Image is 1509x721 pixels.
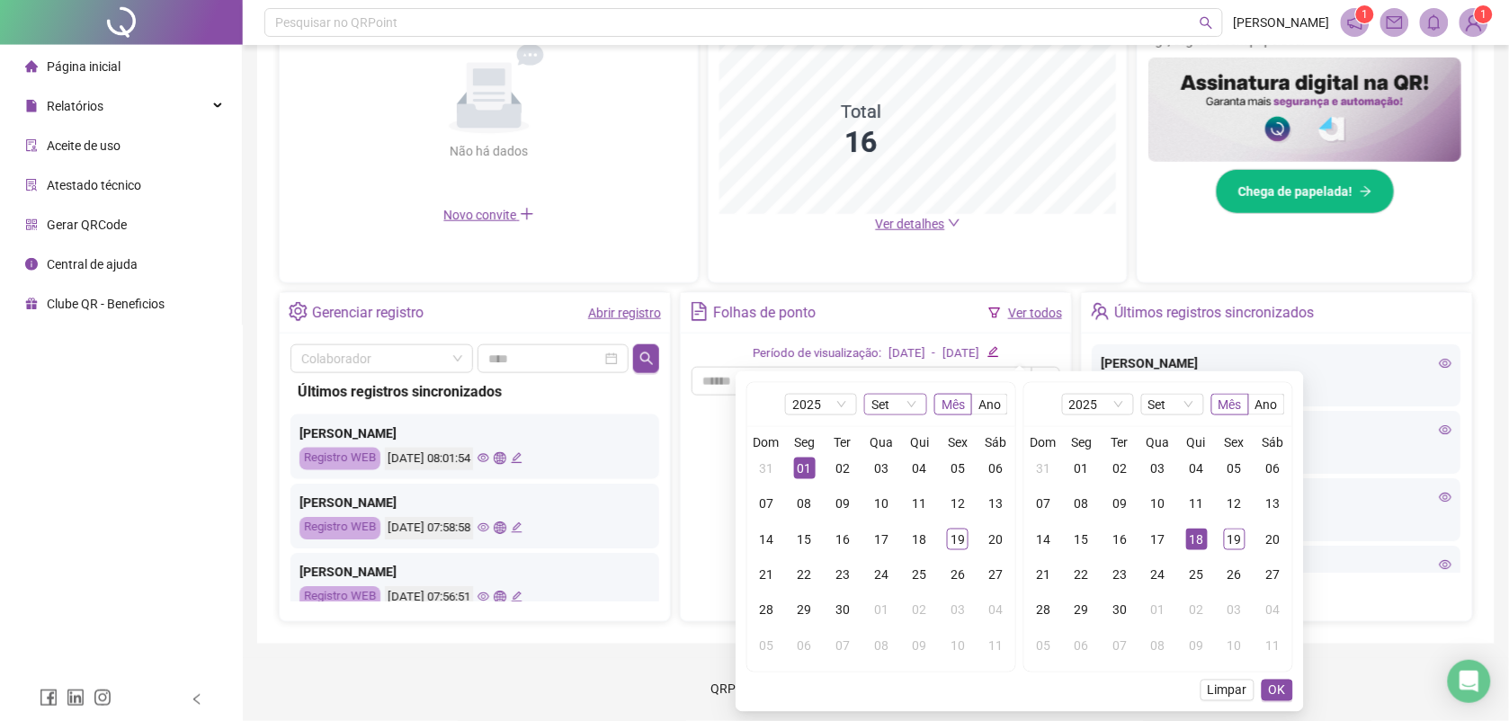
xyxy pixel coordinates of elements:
[1216,557,1255,593] td: 2025-09-26
[978,397,1001,412] span: Ano
[1024,557,1063,593] td: 2025-09-21
[786,557,825,593] td: 2025-09-22
[299,517,380,539] div: Registro WEB
[1269,681,1286,700] span: OK
[824,628,862,664] td: 2025-10-07
[478,452,489,464] span: eye
[986,565,1007,586] div: 27
[1224,565,1246,586] div: 26
[909,636,931,657] div: 09
[588,306,661,320] a: Abrir registro
[1263,636,1284,657] div: 11
[1440,558,1452,571] span: eye
[298,380,652,403] div: Últimos registros sincronizados
[47,59,121,74] span: Página inicial
[794,565,816,586] div: 22
[1216,434,1255,450] th: Sex
[755,600,777,621] div: 28
[1255,397,1278,412] span: Ano
[900,450,939,486] td: 2025-09-04
[747,434,786,450] th: Dom
[939,486,978,522] td: 2025-09-12
[792,395,850,414] span: 2025
[1186,493,1208,514] div: 11
[47,138,121,153] span: Aceite de uso
[747,557,786,593] td: 2025-09-21
[909,458,931,479] div: 04
[862,521,901,557] td: 2025-09-17
[1147,529,1169,550] div: 17
[47,99,103,113] span: Relatórios
[1177,593,1216,629] td: 2025-10-02
[986,458,1007,479] div: 06
[1147,458,1169,479] div: 03
[1216,169,1395,214] button: Chega de papelada!
[1101,521,1139,557] td: 2025-09-16
[832,493,853,514] div: 09
[1109,458,1130,479] div: 02
[871,493,892,514] div: 10
[444,208,534,222] span: Novo convite
[786,628,825,664] td: 2025-10-06
[794,493,816,514] div: 08
[862,557,901,593] td: 2025-09-24
[1032,636,1054,657] div: 05
[1200,16,1213,30] span: search
[986,600,1007,621] div: 04
[1480,8,1487,21] span: 1
[1148,58,1461,162] img: banner%2F02c71560-61a6-44d4-94b9-c8ab97240462.png
[385,586,473,609] div: [DATE] 07:56:51
[1032,458,1054,479] div: 31
[1101,557,1139,593] td: 2025-09-23
[824,486,862,522] td: 2025-09-09
[1063,521,1102,557] td: 2025-09-15
[832,529,853,550] div: 16
[1224,458,1246,479] div: 05
[947,636,969,657] div: 10
[511,521,522,533] span: edit
[639,352,654,366] span: search
[747,593,786,629] td: 2025-09-28
[520,207,534,221] span: plus
[1426,14,1442,31] span: bell
[1224,529,1246,550] div: 19
[1177,628,1216,664] td: 2025-10-09
[786,434,825,450] th: Seg
[986,493,1007,514] div: 13
[755,493,777,514] div: 07
[1254,628,1292,664] td: 2025-10-11
[1024,434,1063,450] th: Dom
[25,257,38,270] span: info-circle
[299,562,650,582] div: [PERSON_NAME]
[862,434,901,450] th: Qua
[888,344,925,363] div: [DATE]
[1216,628,1255,664] td: 2025-10-10
[1102,353,1452,373] div: [PERSON_NAME]
[299,423,650,443] div: [PERSON_NAME]
[794,600,816,621] div: 29
[1147,565,1169,586] div: 24
[25,218,38,230] span: qrcode
[67,689,85,707] span: linkedin
[753,344,881,363] div: Período de visualização:
[385,448,473,470] div: [DATE] 08:01:54
[1219,397,1242,412] span: Mês
[1032,493,1054,514] div: 07
[1356,5,1374,23] sup: 1
[1262,680,1293,701] button: OK
[478,591,489,602] span: eye
[876,217,945,231] span: Ver detalhes
[25,59,38,72] span: home
[977,486,1015,522] td: 2025-09-13
[1440,357,1452,369] span: eye
[25,99,38,111] span: file
[1024,486,1063,522] td: 2025-09-07
[747,450,786,486] td: 2025-08-31
[1263,529,1284,550] div: 20
[1208,681,1247,700] span: Limpar
[1347,14,1363,31] span: notification
[1109,600,1130,621] div: 30
[871,458,892,479] div: 03
[1177,486,1216,522] td: 2025-09-11
[1254,486,1292,522] td: 2025-09-13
